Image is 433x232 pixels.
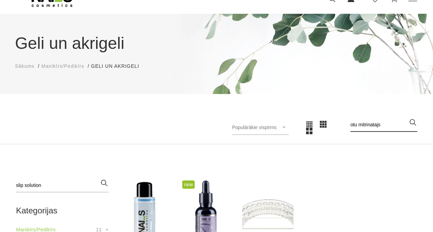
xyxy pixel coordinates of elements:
[182,180,195,189] span: new
[15,63,35,70] a: Sākums
[91,63,146,70] li: Geli un akrigeli
[16,179,109,192] input: Meklēt produktus ...
[15,31,418,56] h1: Geli un akrigeli
[15,63,35,69] span: Sākums
[41,63,84,69] span: Manikīrs/Pedikīrs
[16,206,109,215] h2: Kategorijas
[232,125,276,130] span: Populārākie vispirms
[350,118,417,132] input: Meklēt produktus ...
[41,63,84,70] a: Manikīrs/Pedikīrs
